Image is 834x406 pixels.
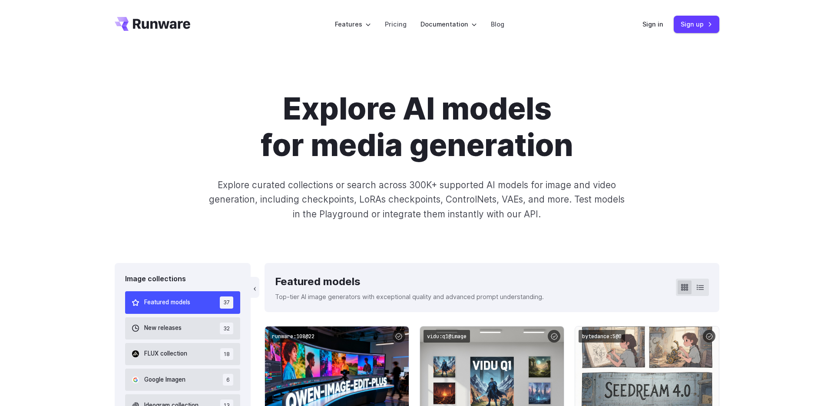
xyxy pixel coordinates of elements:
span: 37 [220,296,233,308]
p: Explore curated collections or search across 300K+ supported AI models for image and video genera... [205,178,629,221]
label: Documentation [420,19,477,29]
button: Google Imagen 6 [125,369,240,391]
a: Sign in [642,19,663,29]
p: Top-tier AI image generators with exceptional quality and advanced prompt understanding. [275,292,544,302]
div: Featured models [275,273,544,290]
span: New releases [144,323,182,333]
button: Featured models 37 [125,291,240,313]
label: Features [335,19,371,29]
button: FLUX collection 18 [125,343,240,365]
span: 32 [220,323,233,334]
span: FLUX collection [144,349,187,359]
button: New releases 32 [125,317,240,339]
a: Pricing [385,19,407,29]
span: 6 [223,374,233,386]
a: Blog [491,19,504,29]
span: 18 [220,348,233,360]
a: Go to / [115,17,190,31]
span: Featured models [144,298,190,307]
h1: Explore AI models for media generation [175,90,659,164]
span: Google Imagen [144,375,185,385]
a: Sign up [674,16,719,33]
code: bytedance:5@0 [579,330,625,343]
code: vidu:q1@image [424,330,470,343]
button: ‹ [251,277,259,298]
code: runware:108@22 [268,330,318,343]
div: Image collections [125,273,240,285]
